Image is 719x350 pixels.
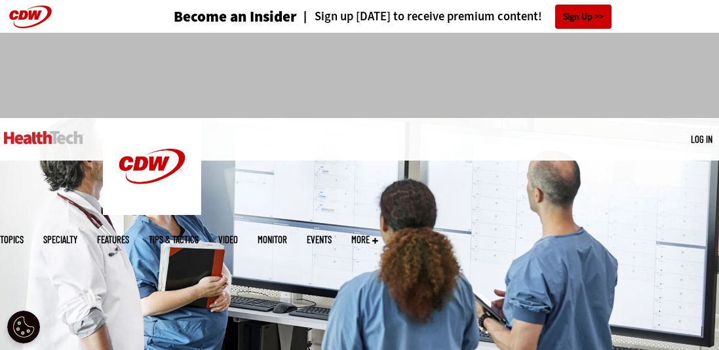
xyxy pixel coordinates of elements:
[174,9,297,24] a: Become an Insider
[691,132,712,146] div: User menu
[258,235,287,244] a: MonITor
[4,131,83,144] img: Home
[7,311,40,343] button: Open Preferences
[297,10,542,23] a: Sign up [DATE] to receive premium content!
[218,235,238,244] a: Video
[43,235,77,244] span: Specialty
[307,235,332,244] a: Events
[97,235,129,244] a: Features
[555,5,612,29] a: Sign Up
[691,133,712,145] a: Log in
[7,311,40,343] div: Cookie Settings
[149,235,199,244] a: Tips & Tactics
[103,118,201,215] img: Home
[103,204,201,218] a: CDW
[351,235,378,244] span: More
[121,46,598,105] iframe: advertisement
